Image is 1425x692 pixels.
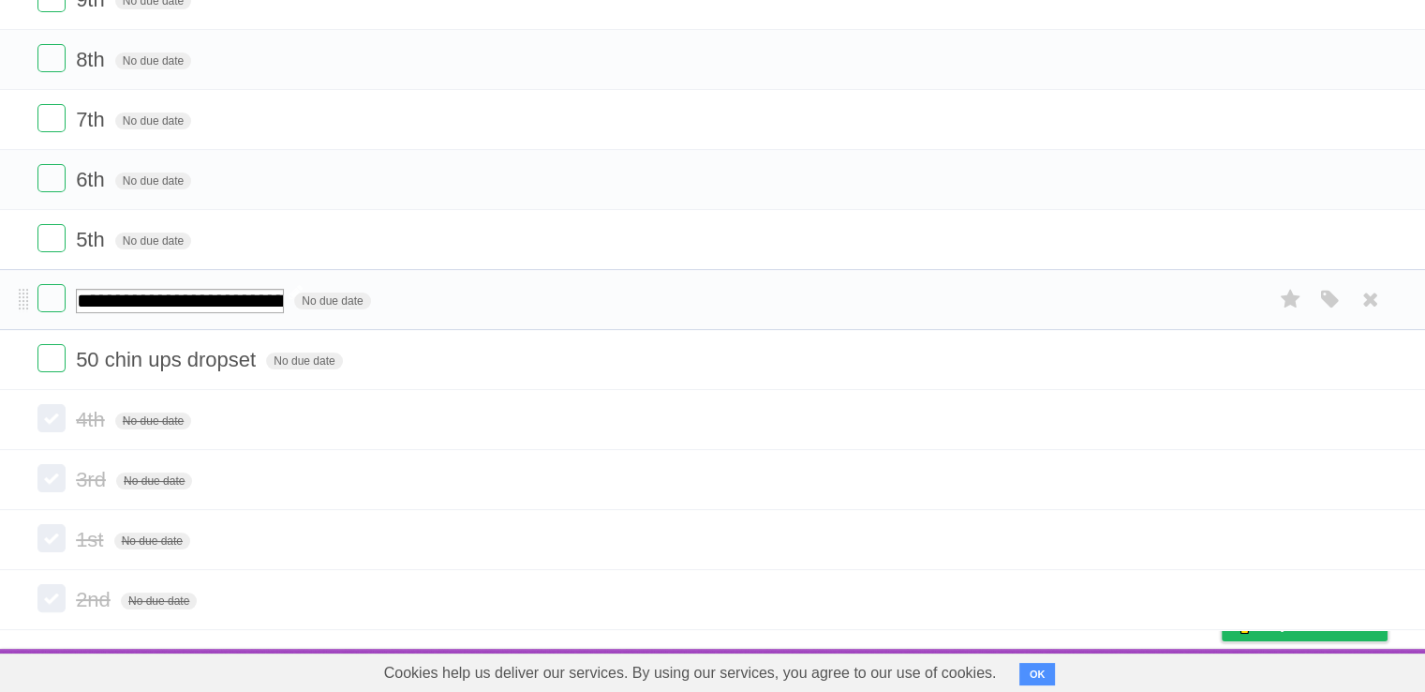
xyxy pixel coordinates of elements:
[76,228,110,251] span: 5th
[1273,344,1309,375] label: Star task
[115,413,191,429] span: No due date
[1273,164,1309,195] label: Star task
[266,353,342,369] span: No due date
[76,108,110,131] span: 7th
[37,344,66,372] label: Done
[76,168,110,191] span: 6th
[121,593,197,609] span: No due date
[1019,663,1056,685] button: OK
[37,524,66,552] label: Done
[76,468,111,491] span: 3rd
[37,584,66,612] label: Done
[115,53,191,69] span: No due date
[1273,44,1309,75] label: Star task
[37,464,66,492] label: Done
[115,233,191,249] span: No due date
[37,404,66,432] label: Done
[1273,284,1309,315] label: Star task
[1261,608,1378,640] span: Buy me a coffee
[1273,104,1309,135] label: Star task
[115,173,191,189] span: No due date
[37,44,66,72] label: Done
[76,408,110,431] span: 4th
[116,473,192,489] span: No due date
[365,654,1016,692] span: Cookies help us deliver our services. By using our services, you agree to our use of cookies.
[37,284,66,312] label: Done
[76,348,260,371] span: 50 chin ups dropset
[37,104,66,132] label: Done
[115,113,191,129] span: No due date
[76,528,108,551] span: 1st
[37,164,66,192] label: Done
[37,224,66,252] label: Done
[114,533,190,549] span: No due date
[1273,224,1309,255] label: Star task
[76,588,115,611] span: 2nd
[76,48,110,71] span: 8th
[294,293,370,309] span: No due date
